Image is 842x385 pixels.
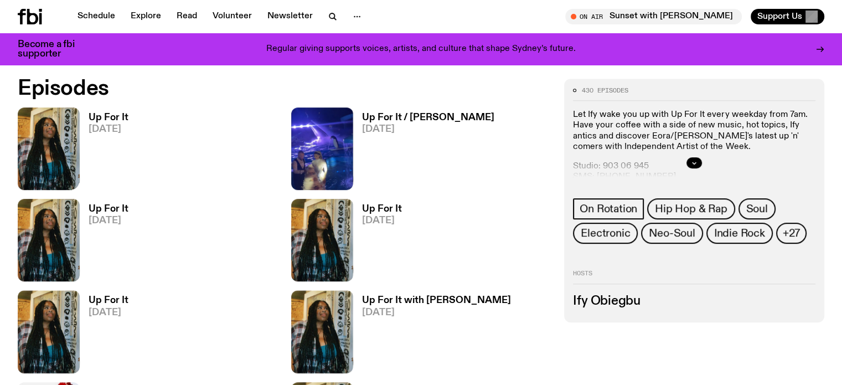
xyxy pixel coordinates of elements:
[80,296,128,373] a: Up For It[DATE]
[573,223,638,244] a: Electronic
[746,203,768,215] span: Soul
[206,9,259,24] a: Volunteer
[89,113,128,122] h3: Up For It
[80,113,128,190] a: Up For It[DATE]
[783,227,800,239] span: +27
[89,125,128,134] span: [DATE]
[706,223,773,244] a: Indie Rock
[124,9,168,24] a: Explore
[353,204,402,281] a: Up For It[DATE]
[714,227,765,239] span: Indie Rock
[362,216,402,225] span: [DATE]
[581,227,630,239] span: Electronic
[565,9,742,24] button: On AirSunset with [PERSON_NAME]
[573,270,815,284] h2: Hosts
[18,40,89,59] h3: Become a fbi supporter
[751,9,824,24] button: Support Us
[582,88,628,94] span: 430 episodes
[291,199,353,281] img: Ify - a Brown Skin girl with black braided twists, looking up to the side with her tongue stickin...
[362,308,511,317] span: [DATE]
[573,198,644,219] a: On Rotation
[580,203,637,215] span: On Rotation
[261,9,319,24] a: Newsletter
[362,113,494,122] h3: Up For It / [PERSON_NAME]
[776,223,807,244] button: +27
[649,227,695,239] span: Neo-Soul
[89,216,128,225] span: [DATE]
[362,296,511,305] h3: Up For It with [PERSON_NAME]
[353,113,494,190] a: Up For It / [PERSON_NAME][DATE]
[18,290,80,373] img: Ify - a Brown Skin girl with black braided twists, looking up to the side with her tongue stickin...
[89,308,128,317] span: [DATE]
[18,199,80,281] img: Ify - a Brown Skin girl with black braided twists, looking up to the side with her tongue stickin...
[757,12,802,22] span: Support Us
[89,296,128,305] h3: Up For It
[655,203,727,215] span: Hip Hop & Rap
[80,204,128,281] a: Up For It[DATE]
[266,44,576,54] p: Regular giving supports voices, artists, and culture that shape Sydney’s future.
[647,198,735,219] a: Hip Hop & Rap
[291,290,353,373] img: Ify - a Brown Skin girl with black braided twists, looking up to the side with her tongue stickin...
[362,125,494,134] span: [DATE]
[18,107,80,190] img: Ify - a Brown Skin girl with black braided twists, looking up to the side with her tongue stickin...
[353,296,511,373] a: Up For It with [PERSON_NAME][DATE]
[573,295,815,307] h3: Ify Obiegbu
[738,198,776,219] a: Soul
[170,9,204,24] a: Read
[573,110,815,152] p: Let Ify wake you up with Up For It every weekday from 7am. Have your coffee with a side of new mu...
[362,204,402,214] h3: Up For It
[641,223,702,244] a: Neo-Soul
[18,79,551,99] h2: Episodes
[89,204,128,214] h3: Up For It
[71,9,122,24] a: Schedule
